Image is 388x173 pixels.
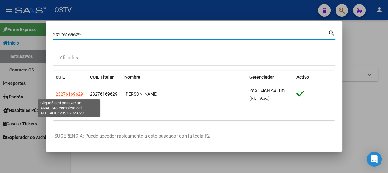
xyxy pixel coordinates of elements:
datatable-header-cell: Nombre [122,71,247,84]
p: -SUGERENCIA: Puede acceder rapidamente a este buscador con la tecla F2- [53,133,335,140]
span: CUIL Titular [90,75,114,80]
span: K89 - MGN SALUD - (RG - A.A.) [249,88,287,101]
div: Afiliados [60,54,78,61]
div: Open Intercom Messenger [367,152,382,167]
div: [PERSON_NAME] - [124,91,244,98]
span: Activo [296,75,309,80]
span: Gerenciador [249,75,274,80]
span: 23276169629 [56,92,83,97]
div: 1 total [53,104,335,120]
datatable-header-cell: Gerenciador [247,71,294,84]
datatable-header-cell: CUIL [53,71,87,84]
span: 23276169629 [90,92,117,97]
span: Nombre [124,75,140,80]
datatable-header-cell: CUIL Titular [87,71,122,84]
mat-icon: search [328,29,335,36]
datatable-header-cell: Activo [294,71,335,84]
span: CUIL [56,75,65,80]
